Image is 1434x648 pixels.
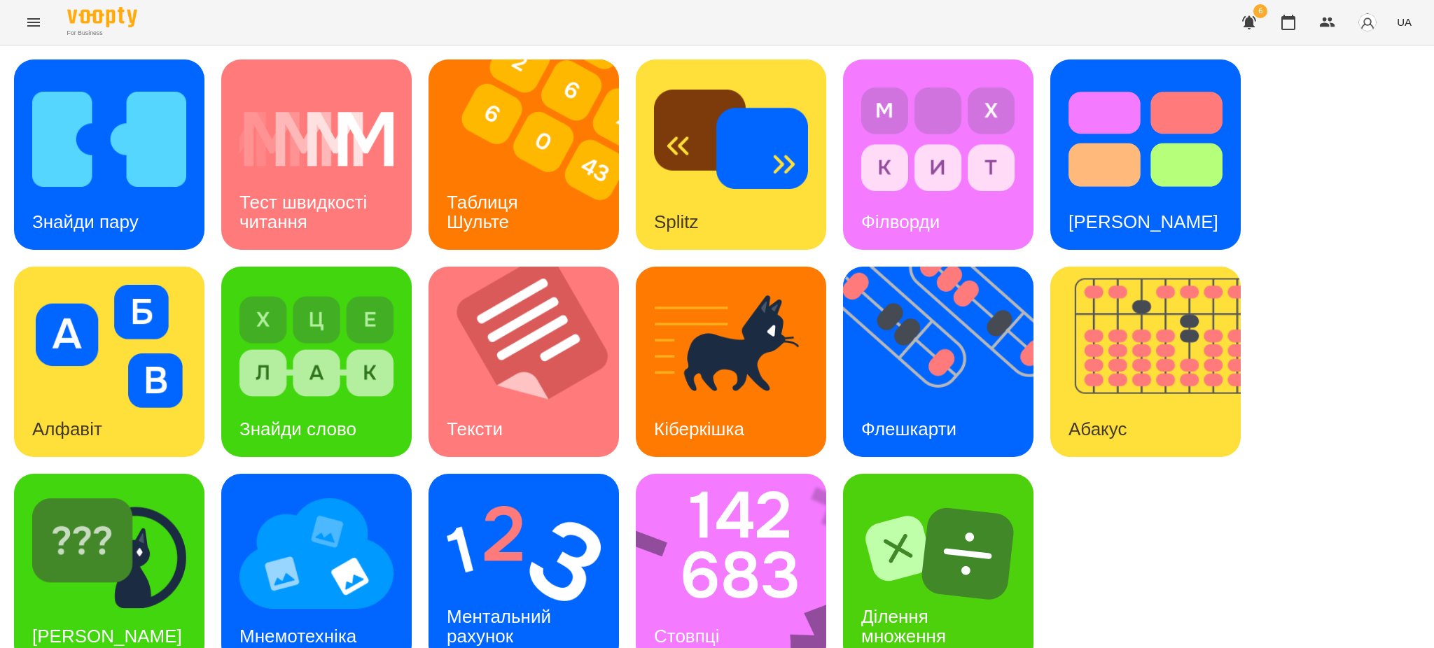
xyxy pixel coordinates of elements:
[14,59,204,250] a: Знайди паруЗнайди пару
[1397,15,1412,29] span: UA
[32,626,182,647] h3: [PERSON_NAME]
[239,418,356,439] h3: Знайди слово
[654,285,808,408] img: Кіберкішка
[429,267,636,457] img: Тексти
[843,59,1033,250] a: ФілвордиФілворди
[14,267,204,457] a: АлфавітАлфавіт
[636,59,826,250] a: SplitzSplitz
[1391,9,1417,35] button: UA
[1050,267,1258,457] img: Абакус
[17,6,50,39] button: Menu
[32,211,139,232] h3: Знайди пару
[843,267,1051,457] img: Флешкарти
[1068,78,1223,201] img: Тест Струпа
[67,29,137,38] span: For Business
[429,59,636,250] img: Таблиця Шульте
[861,606,946,646] h3: Ділення множення
[843,267,1033,457] a: ФлешкартиФлешкарти
[447,192,523,232] h3: Таблиця Шульте
[447,492,601,615] img: Ментальний рахунок
[1068,418,1127,439] h3: Абакус
[861,211,940,232] h3: Філворди
[861,492,1015,615] img: Ділення множення
[67,7,137,27] img: Voopty Logo
[1068,211,1218,232] h3: [PERSON_NAME]
[239,192,372,232] h3: Тест швидкості читання
[1358,13,1377,32] img: avatar_s.png
[654,211,699,232] h3: Splitz
[447,418,503,439] h3: Тексти
[654,418,744,439] h3: Кіберкішка
[861,78,1015,201] img: Філворди
[1253,4,1267,18] span: 6
[1050,59,1241,250] a: Тест Струпа[PERSON_NAME]
[1050,267,1241,457] a: АбакусАбакус
[32,418,102,439] h3: Алфавіт
[32,78,186,201] img: Знайди пару
[654,78,808,201] img: Splitz
[239,285,394,408] img: Знайди слово
[429,267,619,457] a: ТекстиТексти
[636,267,826,457] a: КіберкішкаКіберкішка
[239,78,394,201] img: Тест швидкості читання
[32,285,186,408] img: Алфавіт
[221,59,412,250] a: Тест швидкості читанняТест швидкості читання
[861,418,956,439] h3: Флешкарти
[654,626,719,647] h3: Стовпці
[429,59,619,250] a: Таблиця ШультеТаблиця Шульте
[447,606,556,646] h3: Ментальний рахунок
[32,492,186,615] img: Знайди Кіберкішку
[239,492,394,615] img: Мнемотехніка
[221,267,412,457] a: Знайди словоЗнайди слово
[239,626,356,647] h3: Мнемотехніка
